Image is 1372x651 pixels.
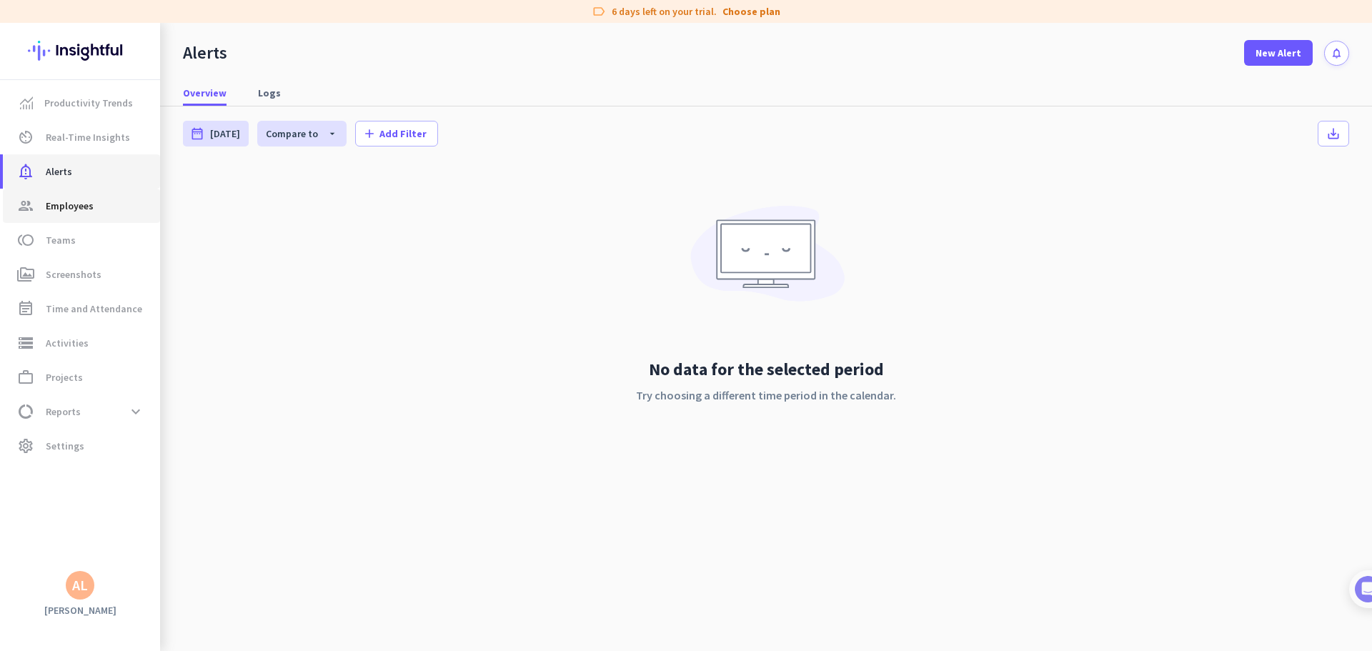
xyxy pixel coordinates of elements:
a: tollTeams [3,223,160,257]
button: New Alert [1244,40,1313,66]
i: av_timer [17,129,34,146]
span: Compare to [266,127,318,140]
img: menu-item [20,96,33,109]
img: Insightful logo [28,23,132,79]
span: Productivity Trends [44,94,133,111]
i: date_range [190,126,204,141]
p: Try choosing a different time period in the calendar. [636,387,896,404]
span: Projects [46,369,83,386]
span: Settings [46,437,84,454]
a: notification_importantAlerts [3,154,160,189]
button: expand_more [123,399,149,424]
div: Alerts [183,42,227,64]
i: work_outline [17,369,34,386]
span: Teams [46,232,76,249]
i: storage [17,334,34,352]
i: settings [17,437,34,454]
a: perm_mediaScreenshots [3,257,160,292]
span: New Alert [1256,46,1301,60]
button: save_alt [1318,121,1349,146]
a: data_usageReportsexpand_more [3,394,160,429]
a: Choose plan [722,4,780,19]
a: event_noteTime and Attendance [3,292,160,326]
h2: No data for the selected period [636,358,896,381]
a: groupEmployees [3,189,160,223]
span: Employees [46,197,94,214]
i: toll [17,232,34,249]
i: arrow_drop_down [318,128,338,139]
i: data_usage [17,403,34,420]
a: work_outlineProjects [3,360,160,394]
span: Alerts [46,163,72,180]
i: save_alt [1326,126,1341,141]
span: Add Filter [379,126,427,141]
span: Overview [183,86,227,100]
i: perm_media [17,266,34,283]
button: addAdd Filter [355,121,438,146]
span: Screenshots [46,266,101,283]
i: label [592,4,606,19]
i: group [17,197,34,214]
a: menu-itemProductivity Trends [3,86,160,120]
span: [DATE] [210,126,240,141]
i: add [362,126,377,141]
button: notifications [1324,41,1349,66]
a: settingsSettings [3,429,160,463]
div: AL [72,578,88,592]
a: av_timerReal-Time Insights [3,120,160,154]
span: Time and Attendance [46,300,142,317]
span: Activities [46,334,89,352]
i: notification_important [17,163,34,180]
img: No data [684,195,848,322]
span: Real-Time Insights [46,129,130,146]
span: Reports [46,403,81,420]
i: notifications [1331,47,1343,59]
i: event_note [17,300,34,317]
span: Logs [258,86,281,100]
a: storageActivities [3,326,160,360]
